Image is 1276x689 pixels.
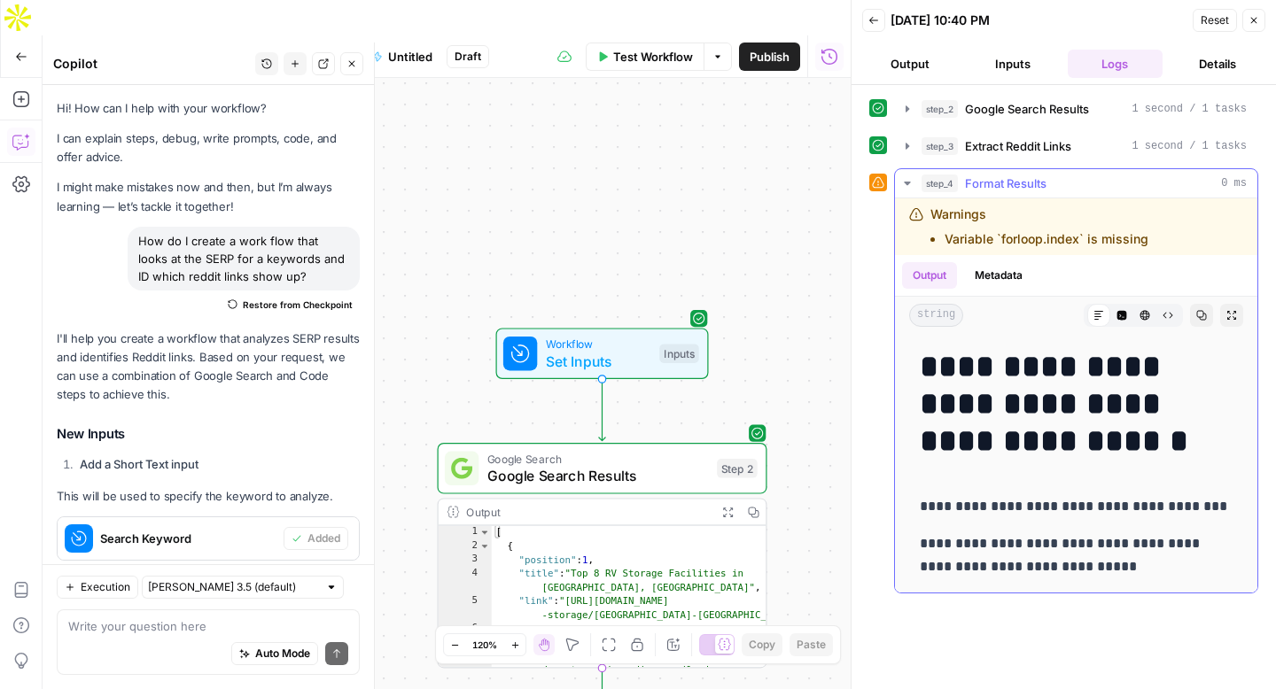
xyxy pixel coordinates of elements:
button: Reset [1193,9,1237,32]
p: Hi! How can I help with your workflow? [57,99,360,118]
div: Inputs [659,344,698,363]
span: Test Workflow [613,48,693,66]
div: 3 [439,554,492,568]
div: Google SearchGoogle Search ResultsStep 2Output[ { "position":1, "title":"Top 8 RV Storage Facilit... [438,443,767,668]
span: 0 ms [1221,175,1247,191]
button: Execution [57,576,138,599]
span: Added [307,530,340,546]
div: Copilot [53,55,250,73]
span: step_2 [922,100,958,118]
span: Publish [750,48,790,66]
button: 0 ms [895,169,1257,197]
span: Auto Mode [255,646,310,662]
button: 1 second / 1 tasks [895,132,1257,160]
span: Set Inputs [546,351,651,372]
div: How do I create a work flow that looks at the SERP for a keywords and ID which reddit links show up? [128,227,360,290]
span: Google Search [487,450,709,467]
button: 1 second / 1 tasks [895,95,1257,123]
button: Logs [1068,50,1163,78]
div: Step 2 [717,459,758,478]
span: Toggle code folding, rows 2 through 14 [478,539,490,554]
h3: New Inputs [57,422,360,445]
span: 120% [472,638,497,652]
button: Inputs [965,50,1061,78]
span: step_4 [922,174,958,192]
span: Toggle code folding, rows 1 through 162 [478,526,490,540]
button: Added [284,527,348,550]
button: Untitled [362,43,443,71]
div: 0 ms [895,198,1257,592]
span: Extract Reddit Links [965,137,1071,155]
p: I'll help you create a workflow that analyzes SERP results and identifies Reddit links. Based on ... [57,329,360,405]
div: WorkflowSet InputsInputs [438,328,767,379]
g: Edge from start to step_2 [599,379,605,441]
input: Claude Sonnet 3.5 (default) [148,578,318,596]
p: This will be used to specify the keyword to analyze. [57,487,360,506]
span: 1 second / 1 tasks [1132,138,1247,154]
div: Warnings [930,205,1148,248]
button: Paste [790,633,833,656]
div: 4 [439,567,492,594]
div: 1 [439,526,492,540]
li: Variable `forloop.index` is missing [945,230,1148,248]
span: Reset [1201,12,1229,28]
button: Output [862,50,958,78]
button: Publish [739,43,800,71]
button: Details [1170,50,1265,78]
span: Workflow [546,336,651,352]
strong: Add a Short Text input [80,457,198,471]
button: Copy [742,633,782,656]
span: Restore from Checkpoint [243,298,353,312]
span: Execution [81,579,130,595]
p: I might make mistakes now and then, but I’m always learning — let’s tackle it together! [57,178,360,215]
button: Restore from Checkpoint [221,294,360,315]
div: Output [466,503,709,520]
span: Untitled [388,48,432,66]
span: Draft [455,49,481,65]
button: Metadata [964,262,1033,289]
p: I can explain steps, debug, write prompts, code, and offer advice. [57,129,360,166]
button: Auto Mode [231,642,318,665]
span: Paste [797,637,826,653]
div: 5 [439,595,492,623]
span: Google Search Results [965,100,1089,118]
button: Output [902,262,957,289]
button: Test Workflow [586,43,704,71]
span: 1 second / 1 tasks [1132,101,1247,117]
span: Format Results [965,174,1046,192]
span: Copy [749,637,775,653]
span: Search Keyword [100,530,276,547]
span: step_3 [922,137,958,155]
span: string [909,304,963,327]
span: Google Search Results [487,465,709,486]
div: 2 [439,539,492,554]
